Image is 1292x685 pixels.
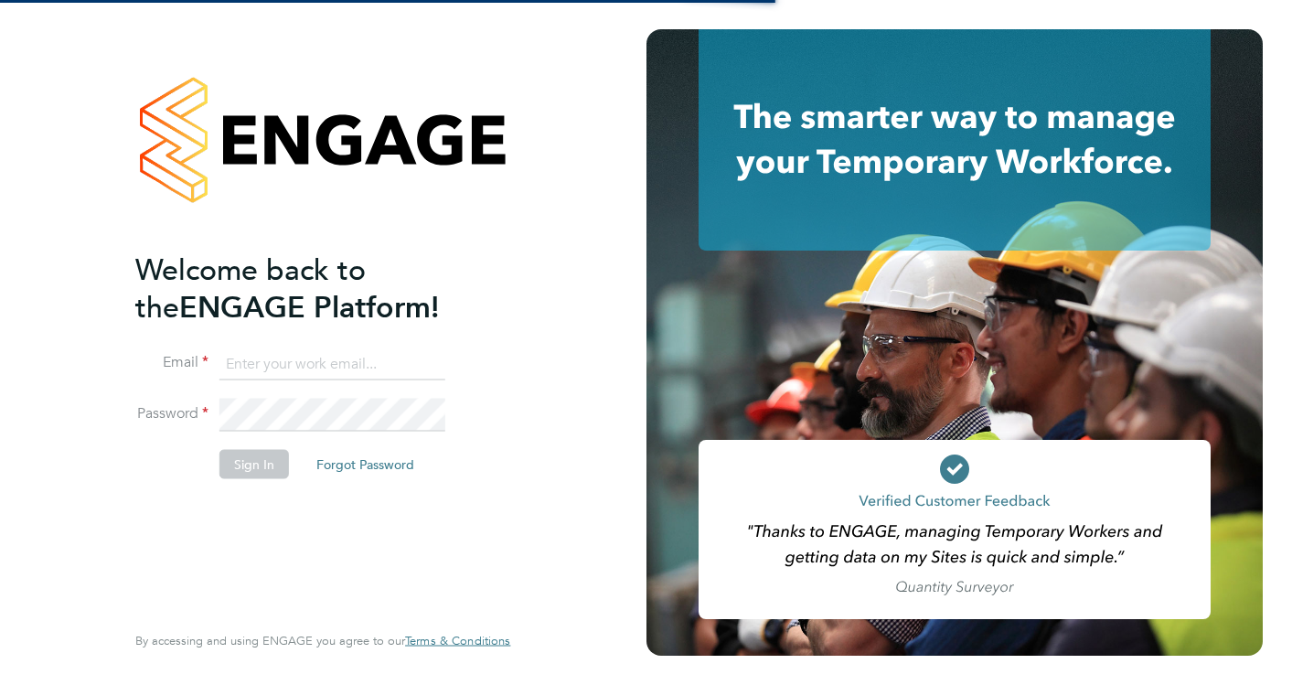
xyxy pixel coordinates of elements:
button: Sign In [219,450,289,479]
label: Email [135,353,208,372]
span: By accessing and using ENGAGE you agree to our [135,633,510,648]
a: Terms & Conditions [405,634,510,648]
button: Forgot Password [302,450,429,479]
label: Password [135,404,208,423]
span: Welcome back to the [135,252,366,325]
input: Enter your work email... [219,348,445,380]
h2: ENGAGE Platform! [135,251,492,326]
